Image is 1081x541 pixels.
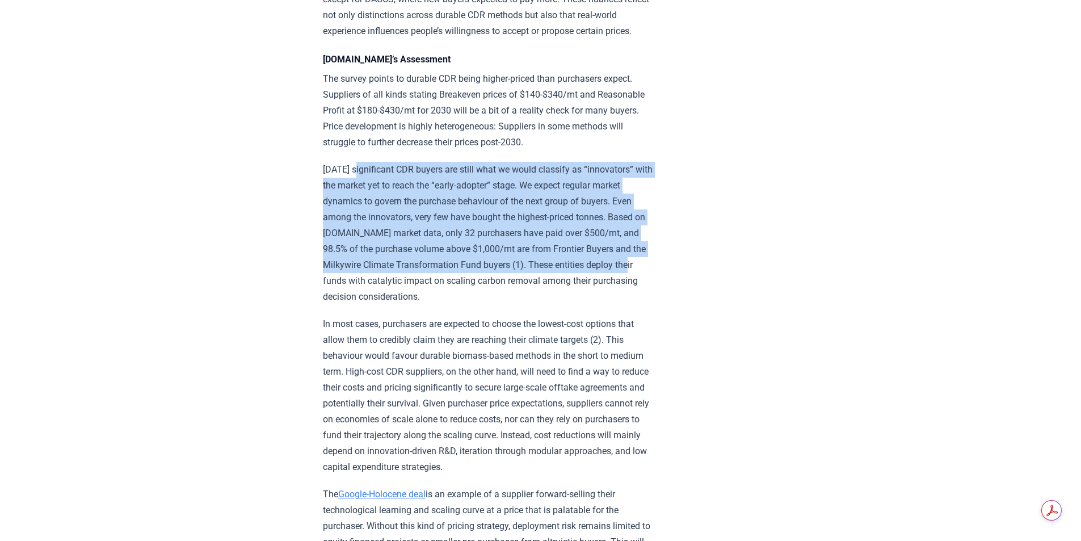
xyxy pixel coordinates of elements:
strong: [DOMAIN_NAME]’s Assessment [323,54,451,65]
a: Google-Holocene deal [338,489,426,500]
p: In most cases, purchasers are expected to choose the lowest-cost options that allow them to credi... [323,316,655,475]
p: [DATE] significant CDR buyers are still what we would classify as “innovators” with the market ye... [323,162,655,305]
p: The survey points to durable CDR being higher-priced than purchasers expect. Suppliers of all kin... [323,71,655,150]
